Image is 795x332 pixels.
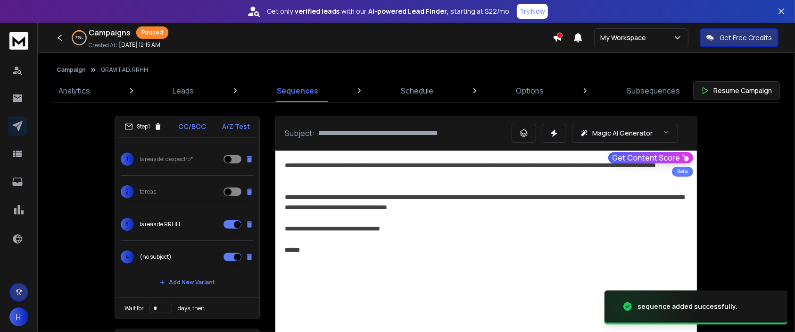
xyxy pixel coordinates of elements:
[592,128,653,138] p: Magic AI Generator
[115,116,260,319] li: Step1CC/BCCA/Z Test1tareas del despacho*2tareas3tareas de RRHH4(no subject)Add New VariantWait fo...
[89,42,117,49] p: Created At:
[572,124,678,143] button: Magic AI Generator
[600,33,650,43] p: My Workspace
[136,26,168,39] div: Paused
[140,155,193,163] p: tareas del despacho*
[520,7,545,16] p: Try Now
[395,79,439,102] a: Schedule
[720,33,772,43] p: Get Free Credits
[178,122,206,131] p: CC/BCC
[511,79,550,102] a: Options
[627,85,680,96] p: Subsequences
[700,28,778,47] button: Get Free Credits
[672,167,693,177] div: Beta
[621,79,686,102] a: Subsequences
[140,253,172,261] p: (no subject)
[271,79,324,102] a: Sequences
[121,218,134,231] span: 3
[58,85,90,96] p: Analytics
[608,152,693,163] button: Get Content Score
[277,85,318,96] p: Sequences
[222,122,250,131] p: A/Z Test
[121,185,134,198] span: 2
[101,66,148,74] p: GRAVITAD. RRHH
[368,7,448,16] strong: AI-powered Lead Finder,
[121,250,134,264] span: 4
[53,79,96,102] a: Analytics
[140,188,156,196] p: tareas
[267,7,509,16] p: Get only with our starting at $22/mo
[693,81,780,100] button: Resume Campaign
[119,41,160,49] p: [DATE] 12:15 AM
[517,4,548,19] button: Try Now
[76,35,83,41] p: 37 %
[9,307,28,326] button: H
[152,273,223,292] button: Add New Variant
[178,305,205,312] p: days, then
[295,7,340,16] strong: verified leads
[124,305,144,312] p: Wait for
[401,85,433,96] p: Schedule
[173,85,194,96] p: Leads
[140,221,180,228] p: tareas de RRHH
[516,85,544,96] p: Options
[285,128,315,139] p: Subject:
[638,302,737,311] div: sequence added successfully.
[57,66,86,74] button: Campaign
[89,27,131,38] h1: Campaigns
[121,153,134,166] span: 1
[167,79,199,102] a: Leads
[124,122,162,131] div: Step 1
[9,32,28,50] img: logo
